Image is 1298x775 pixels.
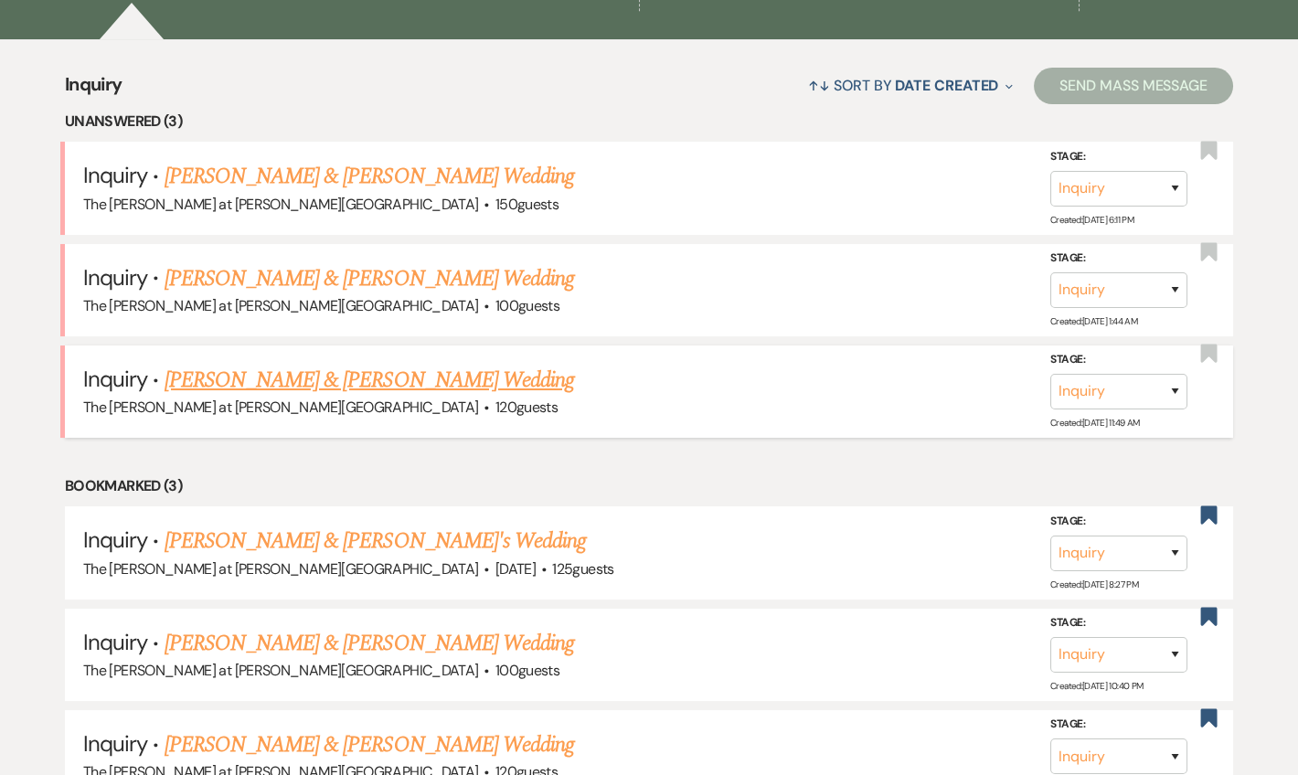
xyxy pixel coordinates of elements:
[83,296,478,315] span: The [PERSON_NAME] at [PERSON_NAME][GEOGRAPHIC_DATA]
[165,525,587,557] a: [PERSON_NAME] & [PERSON_NAME]'s Wedding
[83,628,147,656] span: Inquiry
[165,627,574,660] a: [PERSON_NAME] & [PERSON_NAME] Wedding
[1050,417,1139,429] span: Created: [DATE] 11:49 AM
[83,729,147,758] span: Inquiry
[1050,579,1138,590] span: Created: [DATE] 8:27 PM
[83,398,478,417] span: The [PERSON_NAME] at [PERSON_NAME][GEOGRAPHIC_DATA]
[83,559,478,579] span: The [PERSON_NAME] at [PERSON_NAME][GEOGRAPHIC_DATA]
[83,161,147,189] span: Inquiry
[83,263,147,292] span: Inquiry
[83,195,478,214] span: The [PERSON_NAME] at [PERSON_NAME][GEOGRAPHIC_DATA]
[165,160,574,193] a: [PERSON_NAME] & [PERSON_NAME] Wedding
[1050,680,1143,692] span: Created: [DATE] 10:40 PM
[65,70,122,110] span: Inquiry
[895,76,998,95] span: Date Created
[83,526,147,554] span: Inquiry
[65,474,1233,498] li: Bookmarked (3)
[83,661,478,680] span: The [PERSON_NAME] at [PERSON_NAME][GEOGRAPHIC_DATA]
[1050,315,1137,327] span: Created: [DATE] 1:44 AM
[801,61,1020,110] button: Sort By Date Created
[165,728,574,761] a: [PERSON_NAME] & [PERSON_NAME] Wedding
[1050,512,1187,532] label: Stage:
[1050,350,1187,370] label: Stage:
[495,296,559,315] span: 100 guests
[165,364,574,397] a: [PERSON_NAME] & [PERSON_NAME] Wedding
[165,262,574,295] a: [PERSON_NAME] & [PERSON_NAME] Wedding
[1050,715,1187,735] label: Stage:
[83,365,147,393] span: Inquiry
[552,559,613,579] span: 125 guests
[808,76,830,95] span: ↑↓
[65,110,1233,133] li: Unanswered (3)
[495,195,559,214] span: 150 guests
[1050,613,1187,633] label: Stage:
[1034,68,1233,104] button: Send Mass Message
[1050,249,1187,269] label: Stage:
[495,398,558,417] span: 120 guests
[495,661,559,680] span: 100 guests
[1050,147,1187,167] label: Stage:
[495,559,536,579] span: [DATE]
[1050,213,1133,225] span: Created: [DATE] 6:11 PM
